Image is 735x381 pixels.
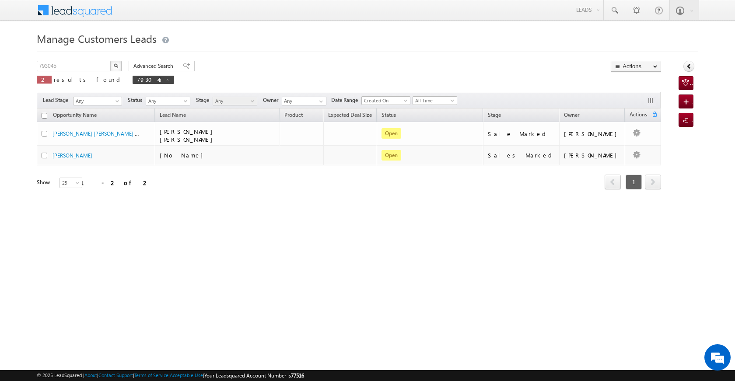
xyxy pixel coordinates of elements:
[564,130,621,138] div: [PERSON_NAME]
[328,112,372,118] span: Expected Deal Size
[146,97,190,105] a: Any
[128,96,146,104] span: Status
[291,372,304,379] span: 77516
[381,128,401,139] span: Open
[49,110,101,122] a: Opportunity Name
[137,76,161,83] span: 793045
[41,76,47,83] span: 2
[84,372,97,378] a: About
[645,175,661,189] a: next
[52,129,177,137] a: [PERSON_NAME] [PERSON_NAME] - Customers Leads
[37,31,157,45] span: Manage Customers Leads
[213,97,257,105] a: Any
[483,110,505,122] a: Stage
[488,112,501,118] span: Stage
[377,110,400,122] a: Status
[263,96,282,104] span: Owner
[42,113,47,119] input: Check all records
[98,372,133,378] a: Contact Support
[160,151,207,159] span: [No Name]
[155,110,190,122] span: Lead Name
[331,96,361,104] span: Date Range
[134,372,168,378] a: Terms of Service
[362,97,407,105] span: Created On
[52,152,92,159] a: [PERSON_NAME]
[37,178,52,186] div: Show
[625,110,651,121] span: Actions
[80,178,149,188] div: 1 - 2 of 2
[114,63,118,68] img: Search
[146,97,188,105] span: Any
[488,151,555,159] div: Sales Marked
[204,372,304,379] span: Your Leadsquared Account Number is
[324,110,376,122] a: Expected Deal Size
[133,62,176,70] span: Advanced Search
[284,112,303,118] span: Product
[413,97,455,105] span: All Time
[564,112,579,118] span: Owner
[54,76,123,83] span: results found
[605,175,621,189] a: prev
[381,150,401,161] span: Open
[53,112,97,118] span: Opportunity Name
[170,372,203,378] a: Acceptable Use
[626,175,642,189] span: 1
[361,96,410,105] a: Created On
[611,61,661,72] button: Actions
[196,96,213,104] span: Stage
[564,151,621,159] div: [PERSON_NAME]
[315,97,325,106] a: Show All Items
[213,97,255,105] span: Any
[43,96,72,104] span: Lead Stage
[413,96,457,105] a: All Time
[73,97,122,105] a: Any
[282,97,326,105] input: Type to Search
[59,178,82,188] a: 25
[488,130,555,138] div: Sale Marked
[60,179,83,187] span: 25
[73,97,119,105] span: Any
[37,371,304,380] span: © 2025 LeadSquared | | | | |
[160,128,217,143] span: [PERSON_NAME] [PERSON_NAME]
